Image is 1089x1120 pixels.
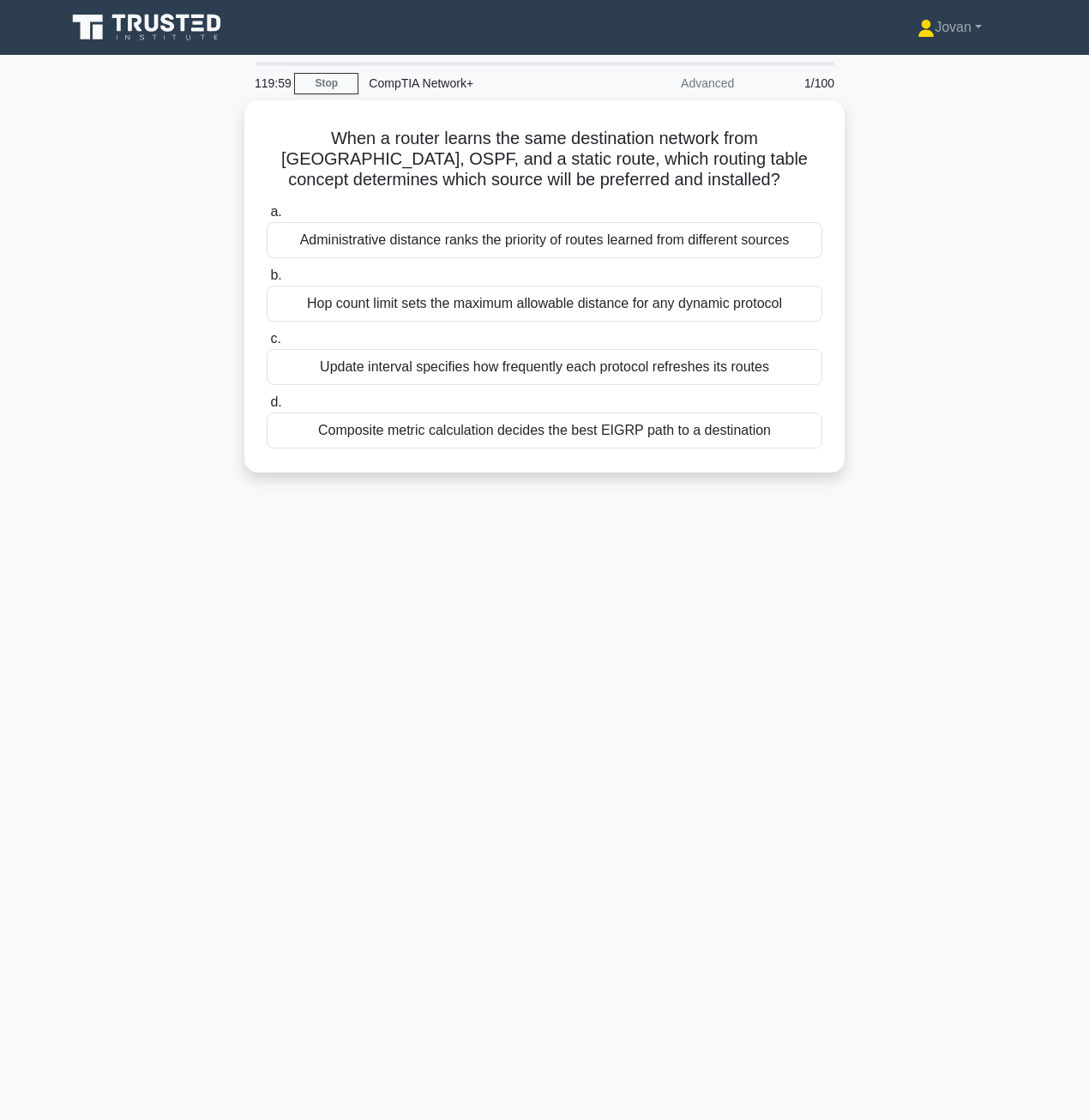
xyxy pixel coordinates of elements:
[265,128,824,191] h5: When a router learns the same destination network from [GEOGRAPHIC_DATA], OSPF, and a static rout...
[267,222,822,258] div: Administrative distance ranks the priority of routes learned from different sources
[358,66,594,100] div: CompTIA Network+
[270,331,280,346] span: c.
[267,286,822,322] div: Hop count limit sets the maximum allowable distance for any dynamic protocol
[267,349,822,385] div: Update interval specifies how frequently each protocol refreshes its routes
[270,394,281,409] span: d.
[244,66,294,100] div: 119:59
[876,10,1023,45] a: Jovan
[294,73,358,94] a: Stop
[744,66,845,100] div: 1/100
[270,204,281,219] span: a.
[594,66,744,100] div: Advanced
[270,268,281,282] span: b.
[267,412,822,449] div: Composite metric calculation decides the best EIGRP path to a destination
